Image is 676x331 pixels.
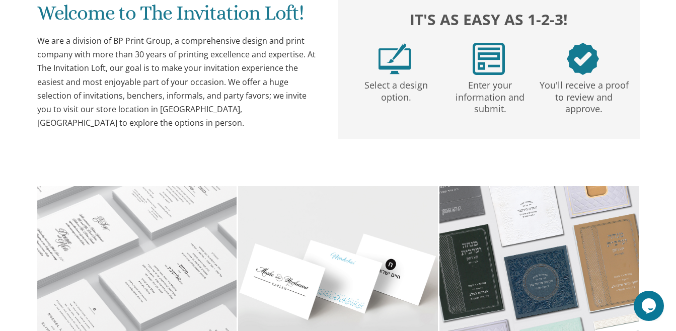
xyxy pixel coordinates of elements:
img: step1.png [379,43,411,75]
h1: Welcome to The Invitation Loft! [37,2,319,32]
p: Select a design option. [351,75,441,103]
div: We are a division of BP Print Group, a comprehensive design and print company with more than 30 y... [37,34,319,130]
h2: It's as easy as 1-2-3! [348,8,630,30]
p: You'll receive a proof to review and approve. [539,75,629,115]
p: Enter your information and submit. [445,75,535,115]
img: step3.png [567,43,599,75]
iframe: chat widget [634,291,666,321]
img: step2.png [473,43,505,75]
